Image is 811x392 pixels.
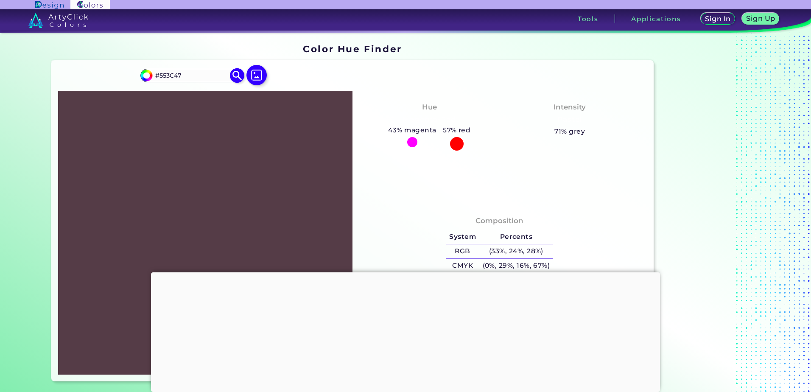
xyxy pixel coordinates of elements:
[657,40,763,385] iframe: Advertisement
[446,244,479,258] h5: RGB
[35,1,64,9] img: ArtyClick Design logo
[151,272,660,390] iframe: Advertisement
[446,259,479,273] h5: CMYK
[554,101,586,113] h4: Intensity
[554,126,585,137] h5: 71% grey
[475,215,523,227] h4: Composition
[422,101,437,113] h4: Hue
[479,230,553,244] h5: Percents
[303,42,402,55] h1: Color Hue Finder
[479,244,553,258] h5: (33%, 24%, 28%)
[439,125,474,136] h5: 57% red
[446,230,479,244] h5: System
[479,259,553,273] h5: (0%, 29%, 16%, 67%)
[152,70,231,81] input: type color..
[702,14,734,25] a: Sign In
[578,16,598,22] h3: Tools
[631,16,681,22] h3: Applications
[747,15,774,22] h5: Sign Up
[385,125,440,136] h5: 43% magenta
[246,65,267,85] img: icon picture
[28,13,88,28] img: logo_artyclick_colors_white.svg
[554,115,586,125] h3: Pastel
[399,115,460,125] h3: Magenta-Red
[230,68,245,83] img: icon search
[744,14,777,25] a: Sign Up
[706,16,730,22] h5: Sign In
